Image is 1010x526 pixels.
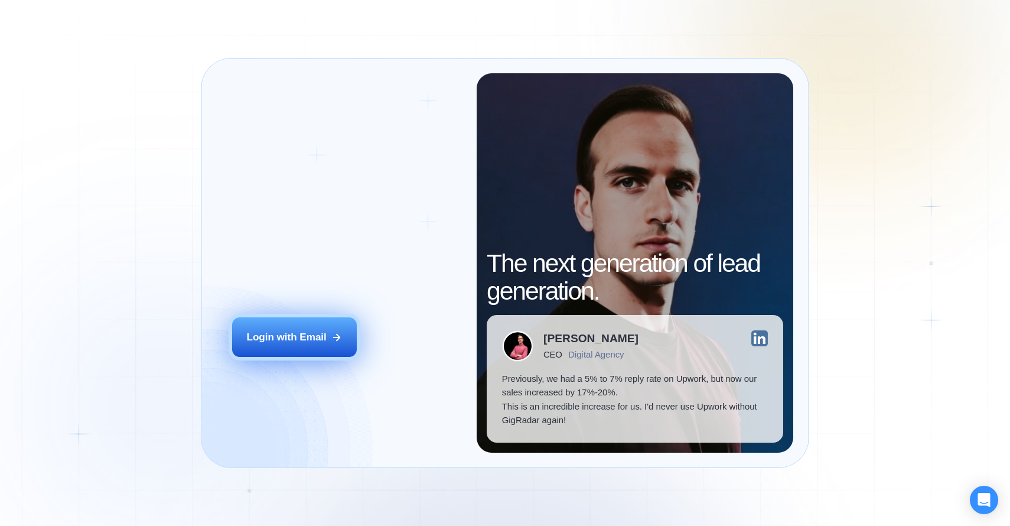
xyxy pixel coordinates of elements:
[232,317,357,356] button: Login with Email
[247,330,327,345] div: Login with Email
[568,349,624,359] div: Digital Agency
[502,372,768,427] p: Previously, we had a 5% to 7% reply rate on Upwork, but now our sales increased by 17%-20%. This ...
[970,486,998,514] div: Open Intercom Messenger
[543,333,638,344] div: [PERSON_NAME]
[487,249,783,305] h2: The next generation of lead generation.
[543,349,562,359] div: CEO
